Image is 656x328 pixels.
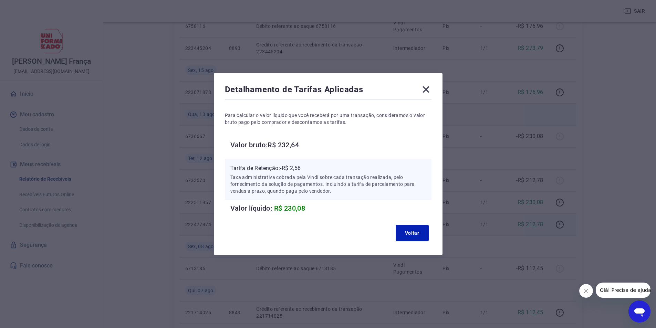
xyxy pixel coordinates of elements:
[579,284,593,298] iframe: Fechar mensagem
[274,204,305,212] span: R$ 230,08
[225,84,431,98] div: Detalhamento de Tarifas Aplicadas
[4,5,58,10] span: Olá! Precisa de ajuda?
[225,112,431,126] p: Para calcular o valor líquido que você receberá por uma transação, consideramos o valor bruto pag...
[230,164,426,172] p: Tarifa de Retenção: -R$ 2,56
[396,225,429,241] button: Voltar
[596,283,650,298] iframe: Mensagem da empresa
[230,203,431,214] h6: Valor líquido:
[628,300,650,322] iframe: Botão para abrir a janela de mensagens
[230,139,431,150] h6: Valor bruto: R$ 232,64
[230,174,426,194] p: Taxa administrativa cobrada pela Vindi sobre cada transação realizada, pelo fornecimento da soluç...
